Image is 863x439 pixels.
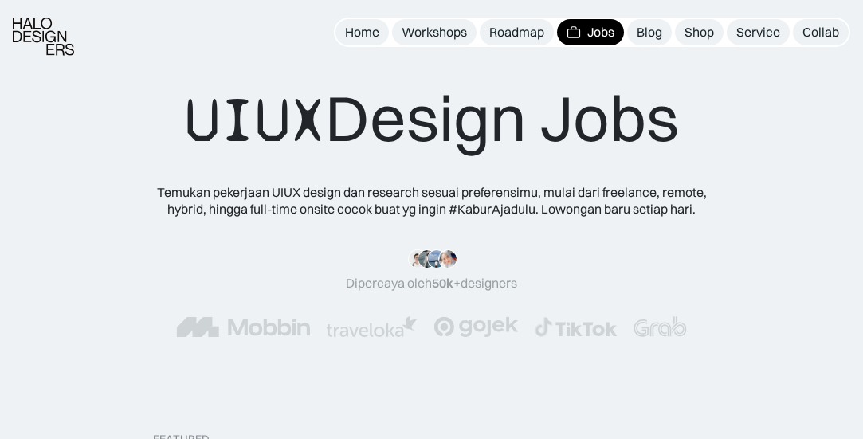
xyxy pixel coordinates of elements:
[392,19,477,45] a: Workshops
[637,24,662,41] div: Blog
[185,80,679,159] div: Design Jobs
[802,24,839,41] div: Collab
[345,24,379,41] div: Home
[587,24,614,41] div: Jobs
[627,19,672,45] a: Blog
[432,275,461,291] span: 50k+
[736,24,780,41] div: Service
[145,184,719,218] div: Temukan pekerjaan UIUX design dan research sesuai preferensimu, mulai dari freelance, remote, hyb...
[793,19,849,45] a: Collab
[185,82,325,159] span: UIUX
[675,19,724,45] a: Shop
[346,275,517,292] div: Dipercaya oleh designers
[685,24,714,41] div: Shop
[489,24,544,41] div: Roadmap
[557,19,624,45] a: Jobs
[480,19,554,45] a: Roadmap
[335,19,389,45] a: Home
[402,24,467,41] div: Workshops
[727,19,790,45] a: Service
